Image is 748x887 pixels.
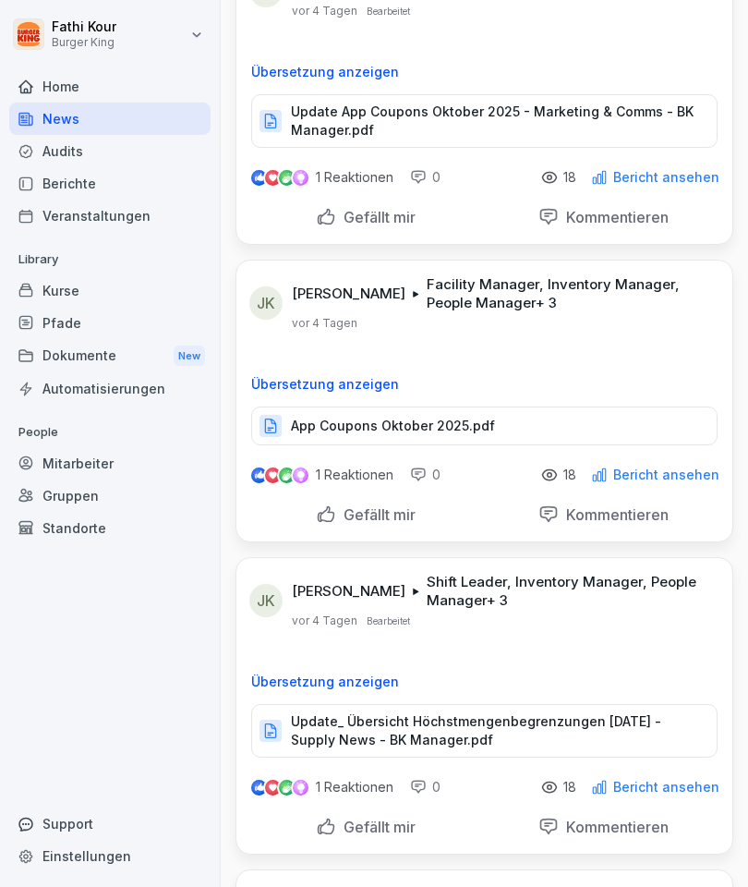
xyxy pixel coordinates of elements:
[410,778,440,796] div: 0
[9,808,211,840] div: Support
[291,417,495,435] p: App Coupons Oktober 2025.pdf
[9,339,211,373] a: DokumenteNew
[316,170,393,185] p: 1 Reaktionen
[9,372,211,405] a: Automatisierungen
[9,840,211,872] a: Einstellungen
[251,65,718,79] p: Übersetzung anzeigen
[9,103,211,135] a: News
[336,208,416,226] p: Gefällt mir
[563,780,576,795] p: 18
[292,582,405,601] p: [PERSON_NAME]
[559,208,669,226] p: Kommentieren
[613,170,719,185] p: Bericht ansehen
[252,780,267,795] img: like
[336,505,416,524] p: Gefällt mir
[9,480,211,512] a: Gruppen
[9,418,211,447] p: People
[266,171,280,185] img: love
[563,170,576,185] p: 18
[293,467,308,483] img: inspiring
[251,422,718,441] a: App Coupons Oktober 2025.pdf
[174,346,205,367] div: New
[249,584,283,617] div: JK
[316,780,393,795] p: 1 Reaktionen
[279,780,295,796] img: celebrate
[266,781,280,795] img: love
[9,245,211,274] p: Library
[427,573,710,610] p: Shift Leader, Inventory Manager, People Manager + 3
[249,286,283,320] div: JK
[252,468,267,482] img: like
[251,674,718,689] p: Übersetzung anzeigen
[613,468,719,482] p: Bericht ansehen
[291,712,698,749] p: Update_ Übersicht Höchstmengenbegrenzungen [DATE] - Supply News - BK Manager.pdf
[293,779,308,796] img: inspiring
[52,19,116,35] p: Fathi Kour
[291,103,698,140] p: Update App Coupons Oktober 2025 - Marketing & Comms - BK Manager.pdf
[252,170,267,185] img: like
[9,307,211,339] a: Pfade
[9,135,211,167] a: Audits
[251,117,718,136] a: Update App Coupons Oktober 2025 - Marketing & Comms - BK Manager.pdf
[279,170,295,186] img: celebrate
[9,512,211,544] a: Standorte
[559,505,669,524] p: Kommentieren
[316,468,393,482] p: 1 Reaktionen
[292,316,357,331] p: vor 4 Tagen
[266,468,280,482] img: love
[367,614,410,628] p: Bearbeitet
[367,4,410,18] p: Bearbeitet
[559,818,669,836] p: Kommentieren
[251,377,718,392] p: Übersetzung anzeigen
[9,167,211,200] a: Berichte
[9,274,211,307] a: Kurse
[427,275,710,312] p: Facility Manager, Inventory Manager, People Manager + 3
[410,168,440,187] div: 0
[292,285,405,303] p: [PERSON_NAME]
[9,70,211,103] a: Home
[9,339,211,373] div: Dokumente
[9,447,211,480] a: Mitarbeiter
[293,169,308,186] img: inspiring
[410,466,440,484] div: 0
[251,727,718,746] a: Update_ Übersicht Höchstmengenbegrenzungen [DATE] - Supply News - BK Manager.pdf
[9,200,211,232] a: Veranstaltungen
[336,818,416,836] p: Gefällt mir
[279,468,295,483] img: celebrate
[52,36,116,49] p: Burger King
[292,4,357,18] p: vor 4 Tagen
[613,780,719,795] p: Bericht ansehen
[563,468,576,482] p: 18
[292,614,357,628] p: vor 4 Tagen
